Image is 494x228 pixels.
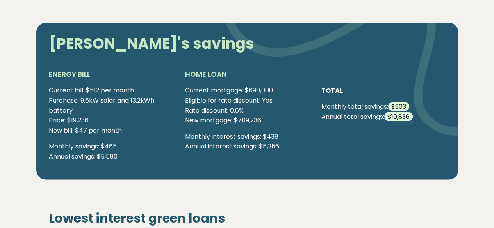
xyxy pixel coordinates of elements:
h5: HOME LOAN [185,69,309,79]
p: Monthly interest savings: $438 Annual interest savings: $5,256 [185,131,309,151]
p: Current mortgage: $690,000 Eligible for rate discount: Yes Rate discount: 0.6% New mortgage: $709... [185,85,309,125]
p: Monthly savings: $465 Annual savings: $5,580 [49,141,173,161]
h5: ENERGY BILL [49,69,173,79]
p: Current bill: $512 per month Purchase: 9.6kW solar and 13.2kWh battery Price: $19,236 New bill: $... [49,85,173,135]
img: vector [224,1,458,157]
h3: Lowest interest green loans [49,210,446,225]
h2: [PERSON_NAME]'s savings [43,34,316,52]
